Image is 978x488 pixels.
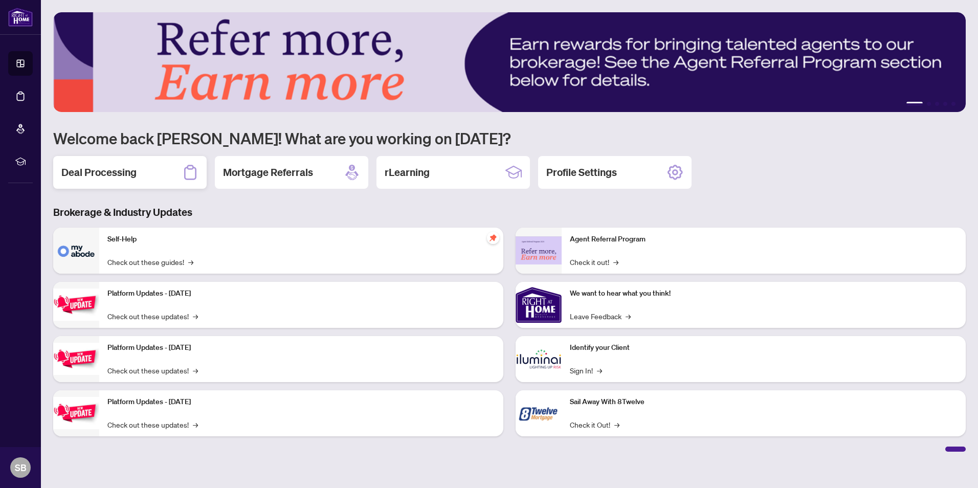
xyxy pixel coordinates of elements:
[626,310,631,322] span: →
[570,342,958,353] p: Identify your Client
[53,289,99,321] img: Platform Updates - July 21, 2025
[487,232,499,244] span: pushpin
[193,419,198,430] span: →
[107,288,495,299] p: Platform Updates - [DATE]
[53,12,966,112] img: Slide 0
[223,165,313,180] h2: Mortgage Referrals
[570,365,602,376] a: Sign In!→
[516,390,562,436] img: Sail Away With 8Twelve
[614,419,619,430] span: →
[570,310,631,322] a: Leave Feedback→
[516,336,562,382] img: Identify your Client
[935,102,939,106] button: 3
[927,102,931,106] button: 2
[570,256,618,268] a: Check it out!→
[107,310,198,322] a: Check out these updates!→
[193,365,198,376] span: →
[546,165,617,180] h2: Profile Settings
[107,365,198,376] a: Check out these updates!→
[53,343,99,375] img: Platform Updates - July 8, 2025
[613,256,618,268] span: →
[53,228,99,274] img: Self-Help
[570,234,958,245] p: Agent Referral Program
[107,419,198,430] a: Check out these updates!→
[193,310,198,322] span: →
[951,102,955,106] button: 5
[570,396,958,408] p: Sail Away With 8Twelve
[906,102,923,106] button: 1
[53,128,966,148] h1: Welcome back [PERSON_NAME]! What are you working on [DATE]?
[107,396,495,408] p: Platform Updates - [DATE]
[188,256,193,268] span: →
[516,236,562,264] img: Agent Referral Program
[570,419,619,430] a: Check it Out!→
[15,460,27,475] span: SB
[107,342,495,353] p: Platform Updates - [DATE]
[107,234,495,245] p: Self-Help
[61,165,137,180] h2: Deal Processing
[53,397,99,429] img: Platform Updates - June 23, 2025
[8,8,33,27] img: logo
[943,102,947,106] button: 4
[570,288,958,299] p: We want to hear what you think!
[107,256,193,268] a: Check out these guides!→
[385,165,430,180] h2: rLearning
[516,282,562,328] img: We want to hear what you think!
[53,205,966,219] h3: Brokerage & Industry Updates
[597,365,602,376] span: →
